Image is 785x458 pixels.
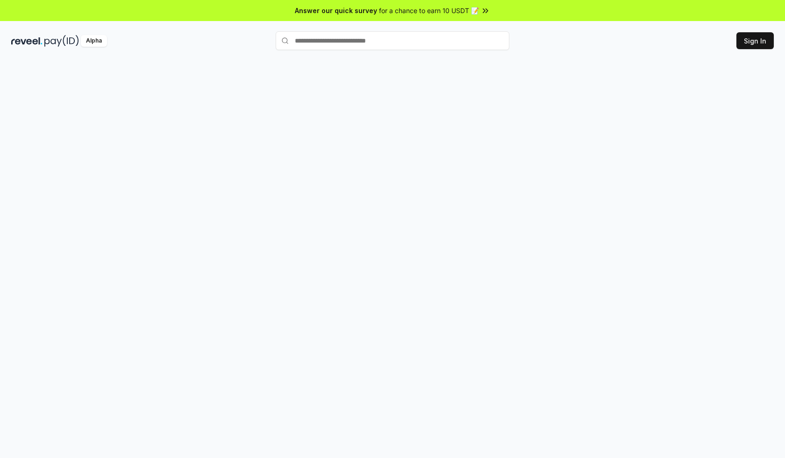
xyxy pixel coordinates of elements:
[295,6,377,15] span: Answer our quick survey
[736,32,774,49] button: Sign In
[11,35,43,47] img: reveel_dark
[379,6,479,15] span: for a chance to earn 10 USDT 📝
[44,35,79,47] img: pay_id
[81,35,107,47] div: Alpha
